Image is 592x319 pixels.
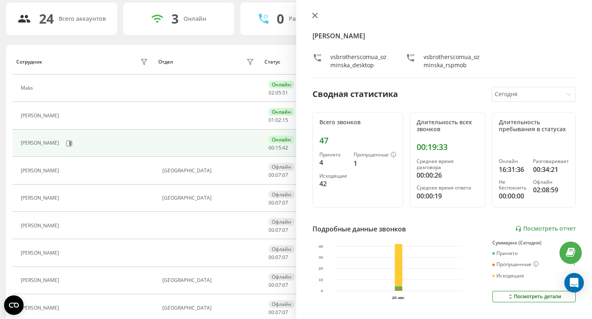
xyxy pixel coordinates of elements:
div: Онлайн [499,158,526,164]
span: 07 [282,254,288,261]
div: [PERSON_NAME] [21,223,61,229]
div: 3 [171,11,179,26]
div: [PERSON_NAME] [21,305,61,311]
div: : : [269,172,288,178]
div: Статус [264,59,280,65]
div: Разговаривает [533,158,569,164]
button: Посмотреть детали [492,291,576,302]
span: 07 [282,282,288,288]
div: Офлайн [533,179,569,185]
div: Длительность всех звонков [417,119,479,133]
span: 07 [282,199,288,206]
div: 00:00:19 [417,191,479,201]
span: 07 [282,227,288,233]
div: Пропущенные [354,152,396,158]
span: 07 [275,282,281,288]
span: 00 [269,309,274,316]
div: 4 [319,158,347,167]
div: vsbrotherscomua_ozminska_desktop [330,53,389,69]
div: Офлайн [269,218,295,226]
span: 07 [275,227,281,233]
div: Офлайн [269,245,295,253]
div: 1 [354,158,396,168]
div: [GEOGRAPHIC_DATA] [162,305,256,311]
div: 00:00:26 [417,170,479,180]
span: 00 [269,144,274,151]
div: Пропущенные [492,261,539,268]
a: Посмотреть отчет [515,225,576,232]
div: : : [269,310,288,315]
div: Офлайн [269,273,295,281]
div: : : [269,117,288,123]
div: [GEOGRAPHIC_DATA] [162,277,256,283]
div: [PERSON_NAME] [21,195,61,201]
div: 47 [319,136,396,145]
text: 20 [319,266,323,271]
div: [GEOGRAPHIC_DATA] [162,168,256,174]
h4: [PERSON_NAME] [312,31,576,41]
div: [PERSON_NAME] [21,113,61,119]
text: 20 авг. [392,295,405,300]
div: 16:31:36 [499,165,526,174]
div: Сводная статистика [312,88,398,100]
span: 00 [269,254,274,261]
span: 01 [269,117,274,123]
span: 00 [269,282,274,288]
div: Подробные данные звонков [312,224,406,234]
span: 07 [282,309,288,316]
div: 00:00:00 [499,191,526,201]
div: [PERSON_NAME] [21,168,61,174]
div: : : [269,200,288,206]
div: 1 [573,261,576,268]
span: 02 [269,89,274,96]
div: [PERSON_NAME] [21,250,61,256]
div: 0 [277,11,284,26]
text: 30 [319,255,323,260]
div: Не беспокоить [499,179,526,191]
span: 07 [275,172,281,178]
text: 0 [321,288,323,293]
div: : : [269,255,288,260]
span: 00 [269,199,274,206]
div: Среднее время разговора [417,158,479,170]
div: Онлайн [269,136,294,143]
div: Разговаривают [289,15,333,22]
span: 15 [275,144,281,151]
span: 00 [269,172,274,178]
div: Принято [492,251,518,256]
div: : : [269,90,288,96]
div: Принято [319,152,347,158]
span: 15 [282,117,288,123]
div: 00:34:21 [533,165,569,174]
div: vsbrotherscomua_ozminska_rspmob [424,53,483,69]
div: Среднее время ответа [417,185,479,191]
span: 07 [275,309,281,316]
div: Офлайн [269,163,295,171]
div: Суммарно (Сегодня) [492,240,576,246]
div: 24 [39,11,54,26]
div: 42 [319,179,347,189]
div: [PERSON_NAME] [21,140,61,146]
div: Отдел [158,59,173,65]
div: Онлайн [269,81,294,88]
text: 40 [319,244,323,248]
span: 00 [269,227,274,233]
span: 05 [275,89,281,96]
span: 02 [275,117,281,123]
div: 02:08:59 [533,185,569,195]
div: Исходящие [319,173,347,179]
div: Open Intercom Messenger [564,273,584,293]
div: : : [269,145,288,151]
div: Посмотреть детали [507,293,561,300]
text: 10 [319,277,323,282]
div: [GEOGRAPHIC_DATA] [162,195,256,201]
span: 51 [282,89,288,96]
div: Онлайн [183,15,206,22]
div: [PERSON_NAME] [21,277,61,283]
div: Длительность пребывания в статусах [499,119,569,133]
div: Всего звонков [319,119,396,126]
div: Maks [21,85,35,91]
div: : : [269,227,288,233]
div: 00:19:33 [417,142,479,152]
span: 07 [282,172,288,178]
